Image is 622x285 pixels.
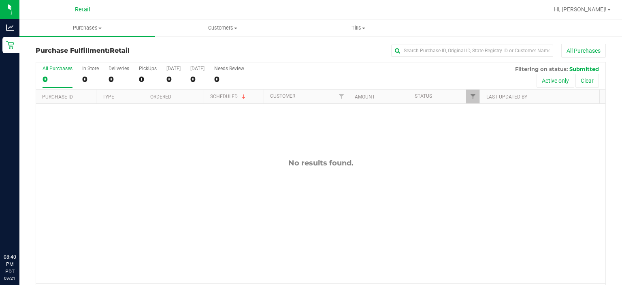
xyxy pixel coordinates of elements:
span: Customers [155,24,290,32]
div: 0 [166,75,181,84]
a: Customers [155,19,291,36]
p: 09/21 [4,275,16,281]
div: 0 [214,75,244,84]
iframe: Resource center unread badge [24,219,34,229]
span: Hi, [PERSON_NAME]! [554,6,607,13]
a: Status [415,93,432,99]
div: 0 [190,75,204,84]
div: PickUps [139,66,157,71]
a: Purchase ID [42,94,73,100]
div: In Store [82,66,99,71]
button: Clear [575,74,599,88]
a: Type [102,94,114,100]
span: Retail [110,47,130,54]
div: No results found. [36,159,605,167]
span: Retail [75,6,90,13]
a: Purchases [19,19,155,36]
div: 0 [139,75,157,84]
a: Filter [334,90,348,103]
h3: Purchase Fulfillment: [36,47,226,54]
a: Amount [355,94,375,100]
a: Last Updated By [486,94,527,100]
a: Scheduled [210,94,247,99]
inline-svg: Analytics [6,24,14,32]
span: Submitted [569,66,599,72]
div: All Purchases [43,66,72,71]
span: Purchases [19,24,155,32]
span: Tills [291,24,426,32]
a: Tills [291,19,426,36]
p: 08:40 PM PDT [4,253,16,275]
div: 0 [109,75,129,84]
button: All Purchases [561,44,606,58]
a: Customer [270,93,295,99]
div: 0 [43,75,72,84]
a: Filter [466,90,479,103]
span: Filtering on status: [515,66,568,72]
div: [DATE] [190,66,204,71]
div: 0 [82,75,99,84]
a: Ordered [150,94,171,100]
div: Needs Review [214,66,244,71]
div: [DATE] [166,66,181,71]
inline-svg: Retail [6,41,14,49]
iframe: Resource center [8,220,32,244]
button: Active only [537,74,574,88]
input: Search Purchase ID, Original ID, State Registry ID or Customer Name... [391,45,553,57]
div: Deliveries [109,66,129,71]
